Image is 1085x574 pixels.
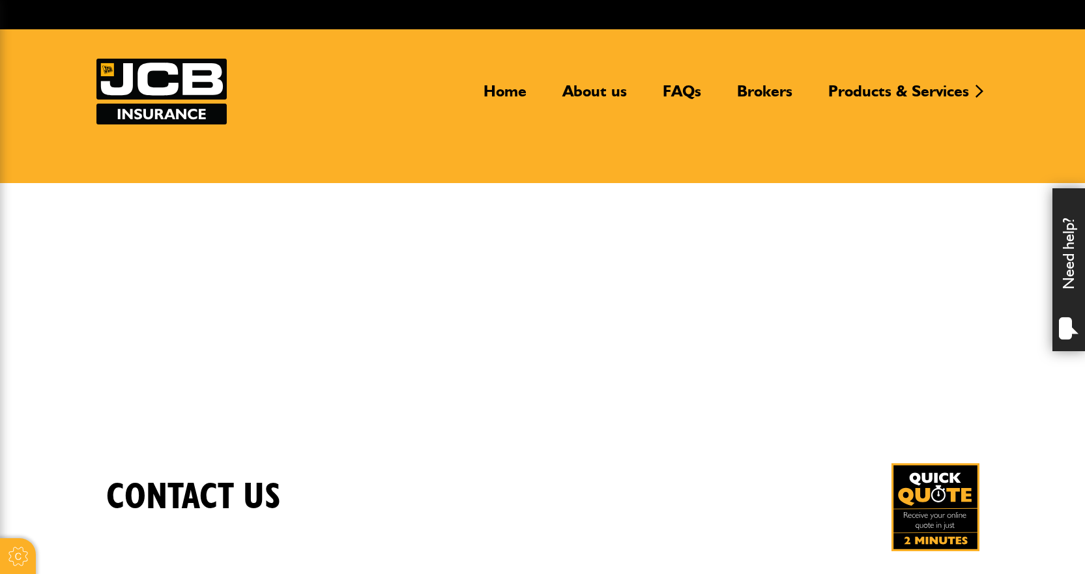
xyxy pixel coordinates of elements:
[96,59,227,124] a: JCB Insurance Services
[891,463,979,551] a: Get your insurance quote in just 2-minutes
[1052,188,1085,351] div: Need help?
[96,59,227,124] img: JCB Insurance Services logo
[106,476,281,519] h1: Contact us
[891,463,979,551] img: Quick Quote
[818,81,979,111] a: Products & Services
[553,81,637,111] a: About us
[727,81,802,111] a: Brokers
[474,81,536,111] a: Home
[653,81,711,111] a: FAQs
